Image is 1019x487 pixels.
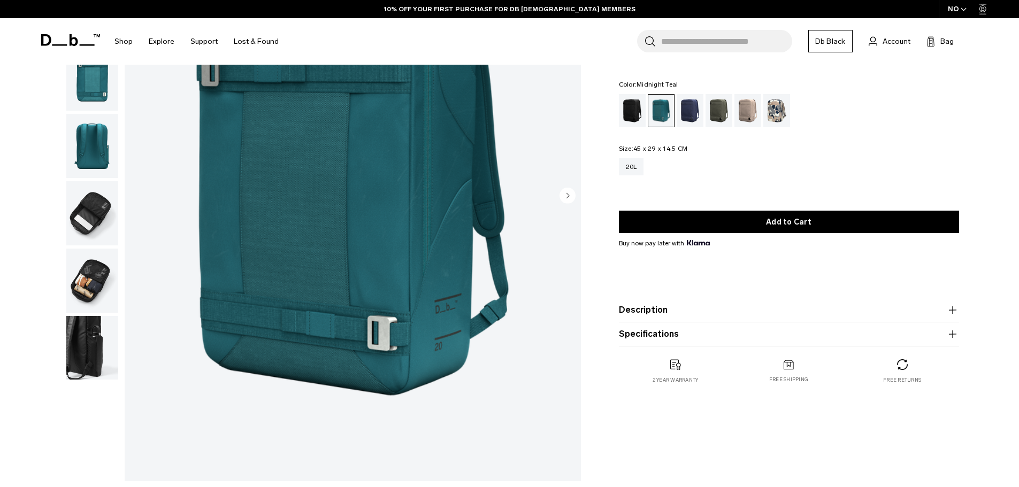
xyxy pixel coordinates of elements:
button: Specifications [619,328,959,341]
a: 20L [619,158,644,175]
button: Daypack 20L Midnight Teal [66,113,119,179]
img: Daypack 20L Midnight Teal [66,181,118,245]
p: 2 year warranty [653,376,699,384]
button: Daypack 20L Midnight Teal [66,47,119,112]
p: Free shipping [769,376,808,383]
span: Buy now pay later with [619,238,710,248]
p: Free returns [883,376,921,384]
a: Midnight Teal [648,94,675,127]
span: Bag [940,36,954,47]
button: Next slide [560,187,576,205]
button: Daypack 20L Midnight Teal [66,315,119,381]
button: Bag [926,35,954,48]
a: Lost & Found [234,22,279,60]
span: Midnight Teal [637,81,678,88]
span: Account [883,36,910,47]
a: Db Black [808,30,853,52]
legend: Size: [619,145,688,152]
img: Daypack 20L Midnight Teal [66,114,118,178]
img: Daypack 20L Midnight Teal [66,316,118,380]
legend: Color: [619,81,678,88]
a: 10% OFF YOUR FIRST PURCHASE FOR DB [DEMOGRAPHIC_DATA] MEMBERS [384,4,635,14]
a: Account [869,35,910,48]
a: Shop [114,22,133,60]
a: Moss Green [706,94,732,127]
a: Fogbow Beige [734,94,761,127]
button: Description [619,304,959,316]
a: Black Out [619,94,646,127]
img: {"height" => 20, "alt" => "Klarna"} [687,240,710,245]
a: Support [190,22,218,60]
img: Daypack 20L Midnight Teal [66,249,118,313]
button: Add to Cart [619,211,959,233]
button: Daypack 20L Midnight Teal [66,248,119,313]
nav: Main Navigation [106,18,287,65]
span: 45 x 29 x 14.5 CM [633,145,687,152]
img: Daypack 20L Midnight Teal [66,47,118,111]
a: Blue Hour [677,94,703,127]
button: Daypack 20L Midnight Teal [66,181,119,246]
a: Explore [149,22,174,60]
a: Line Cluster [763,94,790,127]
